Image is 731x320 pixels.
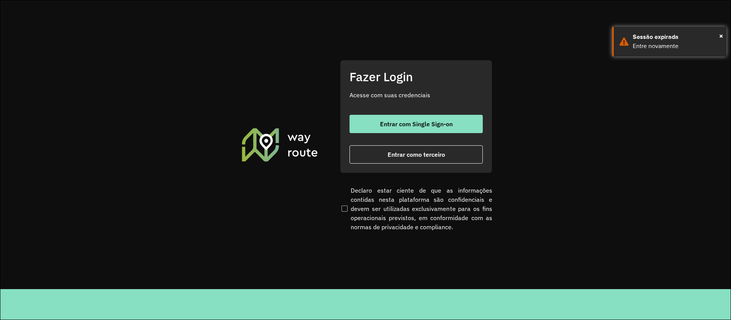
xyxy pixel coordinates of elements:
div: Entre novamente [633,42,721,51]
p: Acesse com suas credenciais [350,90,483,100]
button: button [350,115,483,133]
div: Sessão expirada [633,32,721,42]
img: Roteirizador AmbevTech [241,127,319,162]
label: Declaro estar ciente de que as informações contidas nesta plataforma são confidenciais e devem se... [340,186,492,232]
button: Close [719,30,723,42]
h2: Fazer Login [350,69,483,84]
button: button [350,145,483,164]
span: Entrar como terceiro [388,151,445,158]
span: × [719,30,723,42]
span: Entrar com Single Sign-on [380,121,453,127]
